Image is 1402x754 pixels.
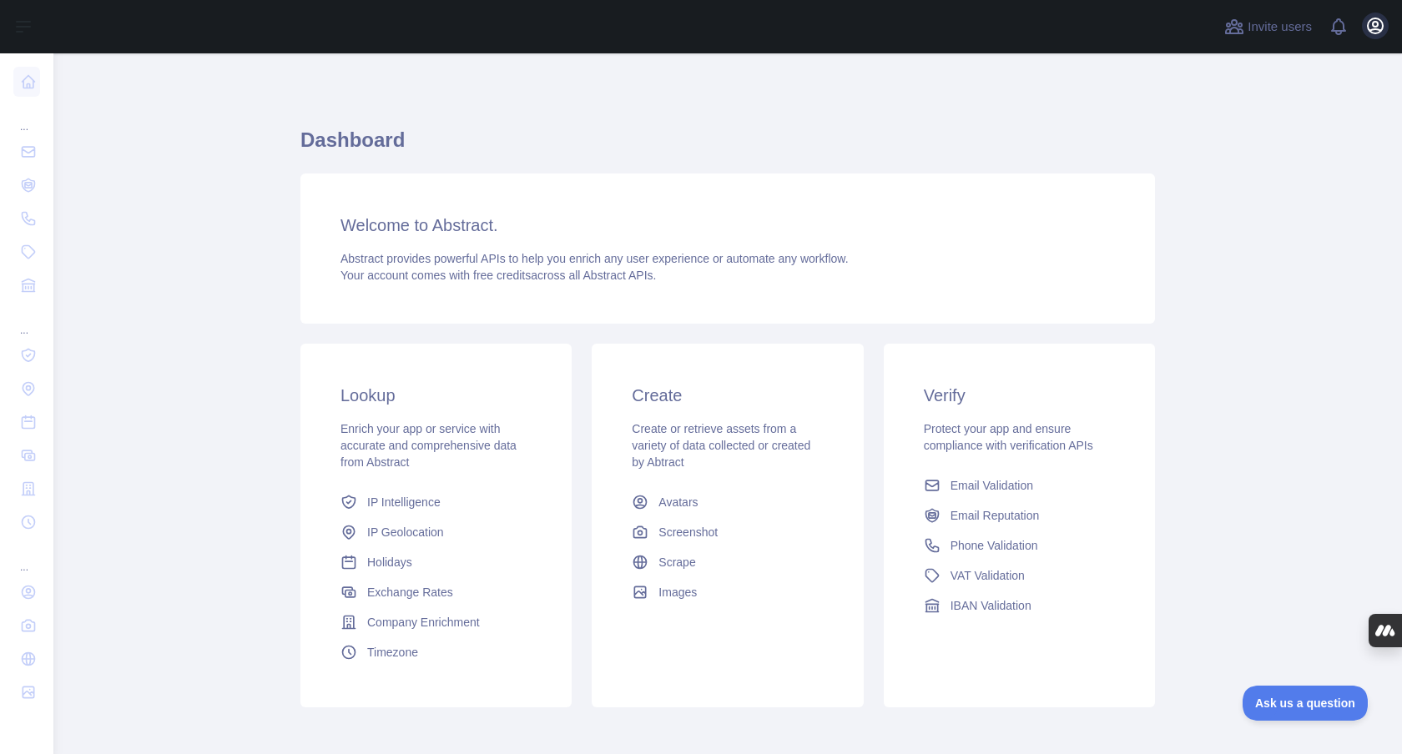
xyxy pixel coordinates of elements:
[13,540,40,574] div: ...
[367,524,444,540] span: IP Geolocation
[367,614,480,631] span: Company Enrichment
[917,500,1122,530] a: Email Reputation
[340,214,1115,237] h3: Welcome to Abstract.
[13,100,40,133] div: ...
[625,577,830,607] a: Images
[658,554,695,571] span: Scrape
[334,517,538,547] a: IP Geolocation
[367,554,412,571] span: Holidays
[340,422,517,469] span: Enrich your app or service with accurate and comprehensive data from Abstract
[658,494,698,510] span: Avatars
[951,507,1040,524] span: Email Reputation
[334,637,538,667] a: Timezone
[300,127,1155,167] h1: Dashboard
[951,567,1025,584] span: VAT Validation
[340,252,849,265] span: Abstract provides powerful APIs to help you enrich any user experience or automate any workflow.
[625,517,830,547] a: Screenshot
[367,494,441,510] span: IP Intelligence
[924,384,1115,407] h3: Verify
[951,537,1038,554] span: Phone Validation
[951,597,1031,614] span: IBAN Validation
[917,560,1122,591] a: VAT Validation
[924,422,1093,452] span: Protect your app and ensure compliance with verification APIs
[951,477,1033,494] span: Email Validation
[13,304,40,337] div: ...
[367,644,418,661] span: Timezone
[334,577,538,607] a: Exchange Rates
[625,487,830,517] a: Avatars
[917,470,1122,500] a: Email Validation
[1221,13,1315,40] button: Invite users
[917,591,1122,621] a: IBAN Validation
[340,269,656,282] span: Your account comes with across all Abstract APIs.
[625,547,830,577] a: Scrape
[334,547,538,577] a: Holidays
[632,422,810,469] span: Create or retrieve assets from a variety of data collected or created by Abtract
[367,584,453,601] span: Exchange Rates
[473,269,531,282] span: free credits
[340,384,532,407] h3: Lookup
[334,607,538,637] a: Company Enrichment
[658,584,697,601] span: Images
[658,524,718,540] span: Screenshot
[1243,686,1369,721] iframe: Toggle Customer Support
[334,487,538,517] a: IP Intelligence
[1248,18,1312,37] span: Invite users
[917,530,1122,560] a: Phone Validation
[632,384,823,407] h3: Create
